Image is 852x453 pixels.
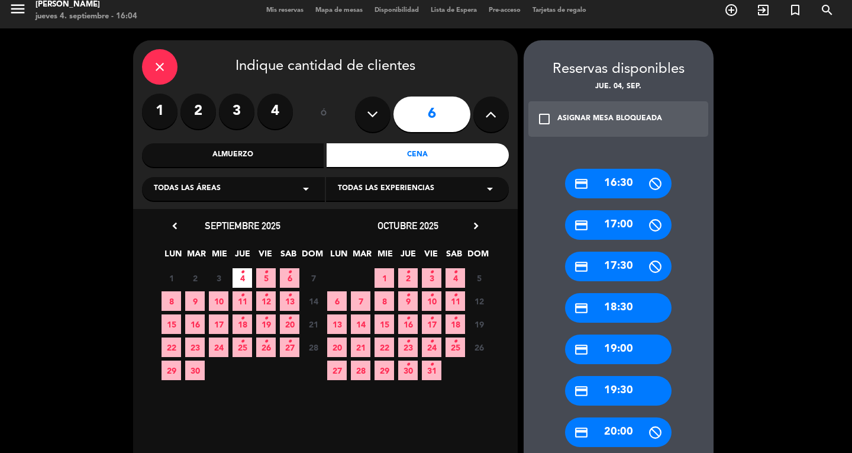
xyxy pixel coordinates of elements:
[169,220,181,232] i: chevron_left
[377,220,438,232] span: octubre 2025
[430,332,434,351] i: •
[338,183,434,195] span: Todas las experiencias
[260,7,309,14] span: Mis reservas
[537,112,551,126] i: check_box_outline_blank
[425,7,483,14] span: Lista de Espera
[280,268,299,288] span: 6
[233,314,252,334] span: 18
[351,314,370,334] span: 14
[422,314,441,334] span: 17
[444,247,464,266] span: SAB
[398,268,418,288] span: 2
[369,7,425,14] span: Disponibilidad
[264,286,268,305] i: •
[375,247,395,266] span: MIE
[240,332,244,351] i: •
[233,338,252,357] span: 25
[162,361,181,380] span: 29
[756,3,770,17] i: exit_to_app
[185,268,205,288] span: 2
[430,263,434,282] i: •
[240,263,244,282] i: •
[257,94,293,129] label: 4
[240,309,244,328] i: •
[565,293,672,323] div: 18:30
[467,247,487,266] span: DOM
[469,268,489,288] span: 5
[724,3,738,17] i: add_circle_outline
[470,220,482,232] i: chevron_right
[352,247,372,266] span: MAR
[279,247,298,266] span: SAB
[209,314,228,334] span: 17
[398,247,418,266] span: JUE
[422,268,441,288] span: 3
[162,314,181,334] span: 15
[422,291,441,311] span: 10
[565,210,672,240] div: 17:00
[453,309,457,328] i: •
[327,314,347,334] span: 13
[574,259,589,274] i: credit_card
[305,94,343,135] div: ó
[574,176,589,191] i: credit_card
[524,81,714,93] div: jue. 04, sep.
[327,361,347,380] span: 27
[398,338,418,357] span: 23
[264,263,268,282] i: •
[288,332,292,351] i: •
[280,338,299,357] span: 27
[186,247,206,266] span: MAR
[256,338,276,357] span: 26
[304,314,323,334] span: 21
[406,355,410,374] i: •
[483,182,497,196] i: arrow_drop_down
[430,309,434,328] i: •
[446,268,465,288] span: 4
[453,263,457,282] i: •
[256,314,276,334] span: 19
[304,268,323,288] span: 7
[574,384,589,399] i: credit_card
[299,182,313,196] i: arrow_drop_down
[574,301,589,316] i: credit_card
[524,58,714,81] div: Reservas disponibles
[280,291,299,311] span: 13
[446,291,465,311] span: 11
[565,417,672,447] div: 20:00
[163,247,183,266] span: LUN
[327,338,347,357] span: 20
[398,291,418,311] span: 9
[565,376,672,406] div: 19:30
[327,291,347,311] span: 6
[185,338,205,357] span: 23
[430,355,434,374] i: •
[233,247,252,266] span: JUE
[233,291,252,311] span: 11
[398,314,418,334] span: 16
[398,361,418,380] span: 30
[327,143,509,167] div: Cena
[153,60,167,74] i: close
[453,286,457,305] i: •
[375,268,394,288] span: 1
[422,338,441,357] span: 24
[375,314,394,334] span: 15
[302,247,321,266] span: DOM
[375,291,394,311] span: 8
[256,268,276,288] span: 5
[565,335,672,364] div: 19:00
[304,338,323,357] span: 28
[329,247,348,266] span: LUN
[162,291,181,311] span: 8
[219,94,254,129] label: 3
[527,7,592,14] span: Tarjetas de regalo
[209,247,229,266] span: MIE
[209,268,228,288] span: 3
[304,291,323,311] span: 14
[280,314,299,334] span: 20
[406,263,410,282] i: •
[185,291,205,311] span: 9
[430,286,434,305] i: •
[351,338,370,357] span: 21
